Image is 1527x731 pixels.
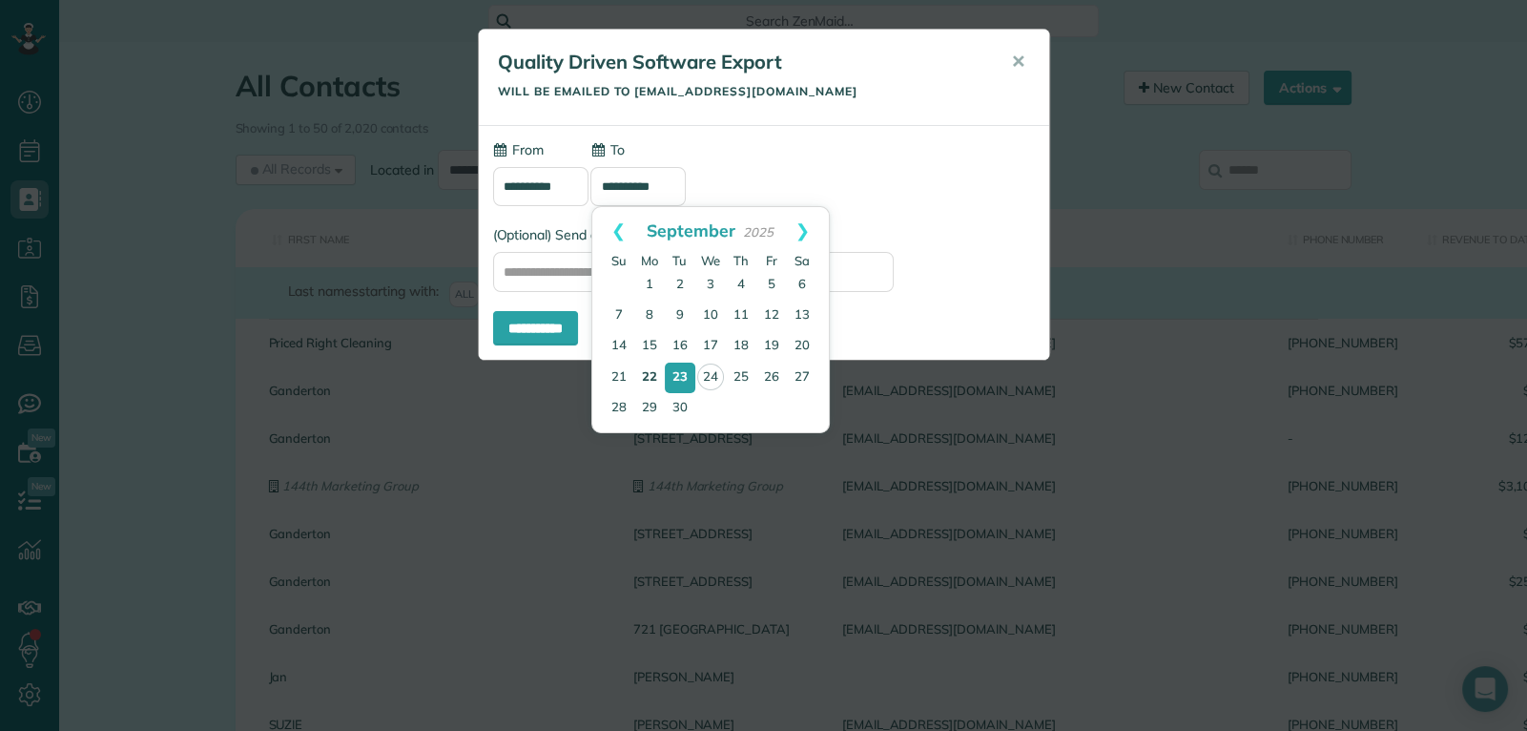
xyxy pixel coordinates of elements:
[756,331,787,362] a: 19
[641,253,658,268] span: Monday
[695,301,726,331] a: 10
[733,253,749,268] span: Thursday
[634,301,665,331] a: 8
[647,219,735,240] span: September
[787,331,817,362] a: 20
[787,270,817,301] a: 6
[756,363,787,393] a: 26
[672,253,687,268] span: Tuesday
[697,364,724,390] a: 24
[634,331,665,362] a: 15
[498,85,984,97] h5: Will be emailed to [EMAIL_ADDRESS][DOMAIN_NAME]
[604,393,634,424] a: 28
[726,331,756,362] a: 18
[634,363,665,393] a: 22
[787,301,817,331] a: 13
[590,140,624,159] label: To
[665,393,695,424] a: 30
[776,207,829,255] a: Next
[726,301,756,331] a: 11
[634,393,665,424] a: 29
[1011,51,1025,73] span: ✕
[493,140,544,159] label: From
[493,225,1035,244] label: (Optional) Send a copy of this email to:
[611,253,627,268] span: Sunday
[726,363,756,393] a: 25
[498,49,984,75] h5: Quality Driven Software Export
[665,301,695,331] a: 9
[665,363,695,393] a: 23
[743,224,774,240] span: 2025
[665,270,695,301] a: 2
[794,253,810,268] span: Saturday
[766,253,777,268] span: Friday
[756,301,787,331] a: 12
[604,331,634,362] a: 14
[592,207,645,255] a: Prev
[604,301,634,331] a: 7
[634,270,665,301] a: 1
[665,331,695,362] a: 16
[701,253,720,268] span: Wednesday
[756,270,787,301] a: 5
[726,270,756,301] a: 4
[695,331,726,362] a: 17
[695,270,726,301] a: 3
[604,363,634,393] a: 21
[787,363,817,393] a: 27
